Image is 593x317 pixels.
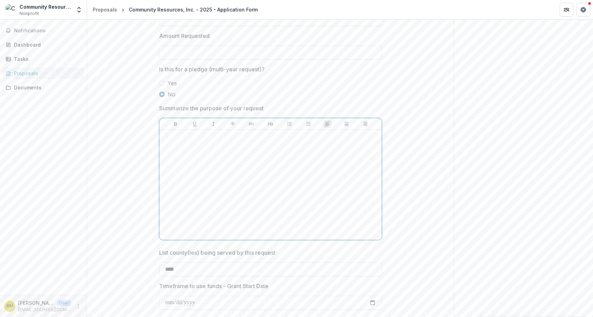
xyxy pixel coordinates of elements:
p: List county(ies) being served by this request [159,248,275,257]
p: Timeframe to use funds - Grant Start Date [159,282,268,290]
div: Community Resources, Inc. - 2025 - Application Form [129,6,258,13]
p: User [57,300,71,306]
button: Ordered List [304,120,313,128]
div: Proposals [14,70,78,77]
p: Summarize the purpose of your request [159,104,264,112]
button: More [74,302,83,310]
p: Is this for a pledge (multi-year request)? [159,65,265,73]
div: Dashboard [14,41,78,48]
button: Underline [190,120,199,128]
button: Partners [560,3,574,17]
button: Strike [228,120,237,128]
a: Proposals [3,68,84,79]
div: Tasks [14,55,78,63]
button: Italicize [209,120,218,128]
button: Open entity switcher [74,3,84,17]
div: Proposals [93,6,117,13]
button: Align Right [361,120,369,128]
a: Dashboard [3,39,84,50]
button: Heading 1 [247,120,256,128]
button: Get Help [576,3,590,17]
span: Nonprofit [19,10,39,17]
button: Bullet List [285,120,294,128]
span: Notifications [14,28,81,34]
a: Documents [3,82,84,93]
div: Community Resources, Inc. [19,3,71,10]
button: Heading 2 [266,120,275,128]
span: No [167,90,175,98]
div: Documents [14,84,78,91]
nav: breadcrumb [90,5,260,15]
a: Tasks [3,53,84,65]
button: Notifications [3,25,84,36]
span: Yes [167,79,177,87]
p: Amount Requested [159,32,210,40]
button: Bold [171,120,180,128]
button: Align Center [342,120,351,128]
p: [EMAIL_ADDRESS][DOMAIN_NAME] [18,307,71,313]
a: Proposals [90,5,120,15]
button: Align Left [323,120,331,128]
div: Kayla Morris [7,304,13,308]
p: [PERSON_NAME] [18,299,54,307]
img: Community Resources, Inc. [6,4,17,15]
